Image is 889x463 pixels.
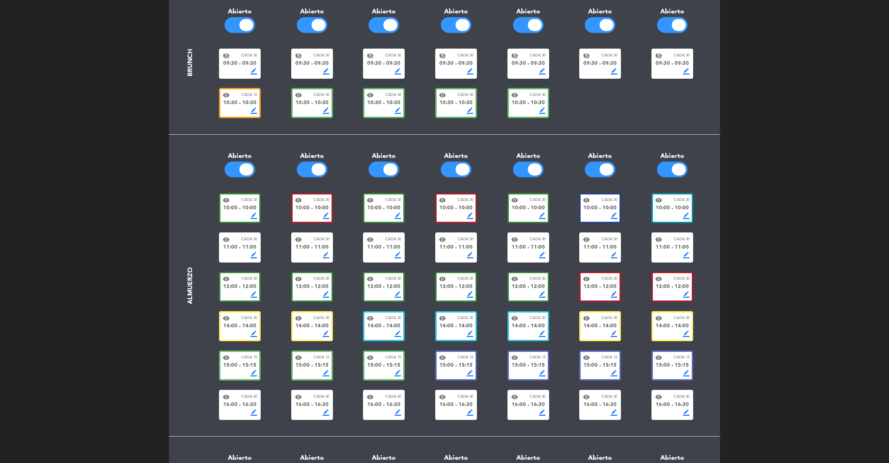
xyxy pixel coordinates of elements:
span: Cada 30 [313,92,329,98]
span: border_color [611,252,617,258]
span: visibility_off [511,52,518,59]
span: 10:30 [314,99,329,107]
span: 15:00 [512,362,526,370]
span: 14:00 [458,322,473,331]
span: Cada 30 [241,197,257,203]
span: fiber_manual_record [599,365,601,367]
span: fiber_manual_record [599,63,601,65]
span: 12:00 [512,283,526,291]
span: 15:15 [675,362,689,370]
span: border_color [250,68,257,75]
span: 10:30 [439,99,454,107]
span: Cada 30 [313,276,329,282]
span: 12:00 [242,283,257,291]
span: fiber_manual_record [239,63,241,65]
span: 14:00 [314,322,329,331]
span: Cada 30 [313,237,329,243]
span: fiber_manual_record [671,286,673,288]
span: 14:00 [512,322,526,331]
span: fiber_manual_record [311,247,313,249]
div: Abierto [492,6,564,17]
span: 11:00 [531,244,545,252]
span: 09:30 [531,60,545,68]
span: 11:00 [314,244,329,252]
span: border_color [683,331,689,337]
span: border_color [323,107,329,114]
span: 15:15 [386,362,401,370]
span: Cada 30 [313,197,329,203]
span: border_color [611,331,617,337]
span: border_color [611,213,617,219]
span: 10:00 [531,204,545,213]
div: Abierto [420,151,492,162]
span: 09:30 [386,60,401,68]
span: 14:00 [602,322,617,331]
span: fiber_manual_record [527,247,529,249]
span: visibility [223,354,230,361]
span: 11:00 [583,244,598,252]
span: 09:30 [295,60,310,68]
span: border_color [611,370,617,376]
span: 10:30 [242,99,257,107]
span: 10:00 [675,204,689,213]
span: 10:30 [512,99,526,107]
span: border_color [250,213,257,219]
span: border_color [394,291,401,298]
div: Abierto [564,151,637,162]
span: 09:30 [439,60,454,68]
span: 14:00 [223,322,238,331]
span: fiber_manual_record [671,325,673,327]
span: 10:30 [531,99,545,107]
span: visibility [295,394,302,400]
span: Cada 30 [530,53,545,59]
span: Cada 30 [457,92,473,98]
span: 11:00 [242,244,257,252]
span: visibility [367,92,374,99]
div: Abierto [492,151,564,162]
span: border_color [323,68,329,75]
span: border_color [250,370,257,376]
span: visibility [439,197,446,204]
span: fiber_manual_record [671,247,673,249]
span: 15:00 [367,362,382,370]
span: 11:00 [512,244,526,252]
span: Cada 15 [241,92,257,98]
span: 12:00 [531,283,545,291]
span: 10:00 [458,204,473,213]
span: 12:00 [602,283,617,291]
span: Cada 30 [601,53,617,59]
span: border_color [683,291,689,298]
span: visibility [511,92,518,99]
span: border_color [250,252,257,258]
span: 15:15 [242,362,257,370]
span: visibility [511,275,518,282]
span: 10:00 [512,204,526,213]
span: 11:00 [295,244,310,252]
span: fiber_manual_record [239,247,241,249]
span: border_color [394,331,401,337]
span: border_color [539,370,545,376]
span: 09:30 [314,60,329,68]
span: Cada 30 [601,276,617,282]
span: border_color [250,291,257,298]
span: Cada 30 [385,197,401,203]
span: fiber_manual_record [671,365,673,367]
span: fiber_manual_record [311,286,313,288]
span: 09:30 [656,60,670,68]
span: fiber_manual_record [455,102,457,104]
span: border_color [467,331,473,337]
span: border_color [250,331,257,337]
span: border_color [394,370,401,376]
span: visibility [223,236,230,243]
span: 15:15 [458,362,473,370]
span: 12:00 [295,283,310,291]
span: fiber_manual_record [383,207,385,209]
span: Cada 30 [457,237,473,243]
span: fiber_manual_record [383,325,385,327]
span: 10:30 [367,99,382,107]
span: border_color [683,213,689,219]
span: 11:00 [602,244,617,252]
div: Abierto [348,6,420,17]
span: fiber_manual_record [671,63,673,65]
span: fiber_manual_record [599,286,601,288]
